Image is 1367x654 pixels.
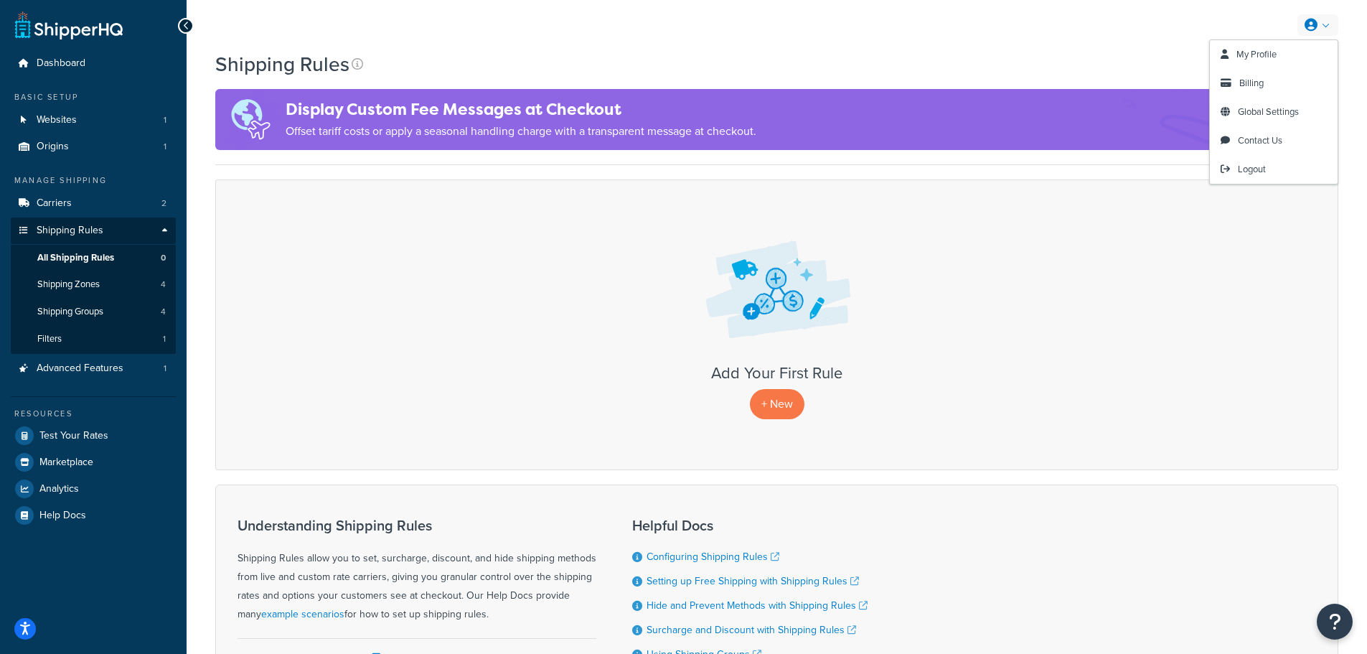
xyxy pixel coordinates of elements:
[39,430,108,442] span: Test Your Rates
[11,190,176,217] li: Carriers
[164,363,166,375] span: 1
[238,518,596,533] h3: Understanding Shipping Rules
[39,457,93,469] span: Marketplace
[163,333,166,345] span: 1
[39,510,86,522] span: Help Docs
[11,107,176,134] a: Websites 1
[37,197,72,210] span: Carriers
[286,98,756,121] h4: Display Custom Fee Messages at Checkout
[647,549,779,564] a: Configuring Shipping Rules
[11,107,176,134] li: Websites
[1238,134,1282,147] span: Contact Us
[11,326,176,352] li: Filters
[11,449,176,475] a: Marketplace
[1238,105,1299,118] span: Global Settings
[238,518,596,624] div: Shipping Rules allow you to set, surcharge, discount, and hide shipping methods from live and cus...
[1238,162,1266,176] span: Logout
[161,197,166,210] span: 2
[11,299,176,325] a: Shipping Groups 4
[11,423,176,449] a: Test Your Rates
[164,114,166,126] span: 1
[37,141,69,153] span: Origins
[1239,76,1264,90] span: Billing
[230,365,1323,382] h3: Add Your First Rule
[647,598,868,613] a: Hide and Prevent Methods with Shipping Rules
[37,114,77,126] span: Websites
[1210,126,1338,155] a: Contact Us
[15,11,123,39] a: ShipperHQ Home
[632,518,868,533] h3: Helpful Docs
[11,218,176,354] li: Shipping Rules
[37,225,103,237] span: Shipping Rules
[11,190,176,217] a: Carriers 2
[1210,69,1338,98] a: Billing
[161,306,166,318] span: 4
[1210,98,1338,126] a: Global Settings
[37,252,114,264] span: All Shipping Rules
[37,333,62,345] span: Filters
[11,476,176,502] a: Analytics
[11,271,176,298] a: Shipping Zones 4
[11,91,176,103] div: Basic Setup
[161,252,166,264] span: 0
[215,89,286,150] img: duties-banner-06bc72dcb5fe05cb3f9472aba00be2ae8eb53ab6f0d8bb03d382ba314ac3c341.png
[750,389,804,419] p: + New
[215,50,349,78] h1: Shipping Rules
[11,50,176,77] a: Dashboard
[11,218,176,244] a: Shipping Rules
[37,363,123,375] span: Advanced Features
[11,408,176,420] div: Resources
[1236,47,1277,61] span: My Profile
[11,174,176,187] div: Manage Shipping
[647,622,856,637] a: Surcharge and Discount with Shipping Rules
[37,57,85,70] span: Dashboard
[286,121,756,141] p: Offset tariff costs or apply a seasonal handling charge with a transparent message at checkout.
[164,141,166,153] span: 1
[11,245,176,271] a: All Shipping Rules 0
[11,355,176,382] a: Advanced Features 1
[1210,155,1338,184] a: Logout
[1317,604,1353,640] button: Open Resource Center
[11,355,176,382] li: Advanced Features
[11,326,176,352] a: Filters 1
[11,134,176,160] li: Origins
[161,279,166,291] span: 4
[1210,40,1338,69] a: My Profile
[647,574,859,589] a: Setting up Free Shipping with Shipping Rules
[11,245,176,271] li: All Shipping Rules
[11,271,176,298] li: Shipping Zones
[11,299,176,325] li: Shipping Groups
[37,306,103,318] span: Shipping Groups
[39,483,79,495] span: Analytics
[37,279,100,291] span: Shipping Zones
[261,607,344,622] a: example scenarios
[11,134,176,160] a: Origins 1
[11,503,176,528] a: Help Docs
